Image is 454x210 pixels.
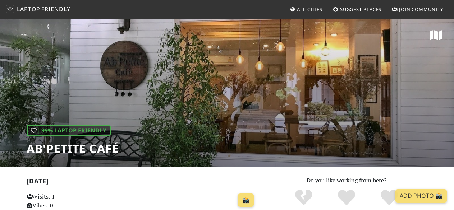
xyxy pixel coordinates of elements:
[283,189,325,207] div: No
[395,189,447,203] a: Add Photo 📸
[368,189,411,207] div: Definitely!
[238,193,254,207] a: 📸
[41,5,70,13] span: Friendly
[27,177,257,188] h2: [DATE]
[6,3,70,16] a: LaptopFriendly LaptopFriendly
[287,3,325,16] a: All Cities
[297,6,322,13] span: All Cities
[27,142,119,155] h1: Ab'Petite Café
[330,3,385,16] a: Suggest Places
[340,6,382,13] span: Suggest Places
[27,125,111,136] div: | 99% Laptop Friendly
[399,6,443,13] span: Join Community
[17,5,40,13] span: Laptop
[266,176,428,185] p: Do you like working from here?
[6,5,14,13] img: LaptopFriendly
[325,189,368,207] div: Yes
[389,3,446,16] a: Join Community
